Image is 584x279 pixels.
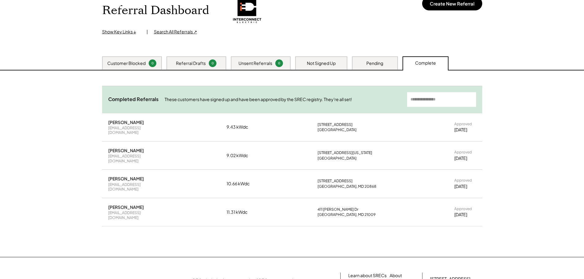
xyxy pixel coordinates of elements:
[318,150,372,155] div: [STREET_ADDRESS][US_STATE]
[108,126,166,135] div: [EMAIL_ADDRESS][DOMAIN_NAME]
[108,204,144,210] div: [PERSON_NAME]
[454,127,467,133] div: [DATE]
[454,183,467,190] div: [DATE]
[108,176,144,181] div: [PERSON_NAME]
[318,156,357,161] div: [GEOGRAPHIC_DATA]
[150,61,155,66] div: 0
[390,273,402,279] a: About
[210,61,216,66] div: 0
[276,61,282,66] div: 0
[102,3,209,18] h1: Referral Dashboard
[102,29,140,35] div: Show Key Links ↓
[108,119,144,125] div: [PERSON_NAME]
[366,60,383,66] div: Pending
[107,60,146,66] div: Customer Blocked
[454,150,472,155] div: Approved
[454,122,472,126] div: Approved
[239,60,272,66] div: Unsent Referrals
[318,212,376,217] div: [GEOGRAPHIC_DATA], MD 21009
[348,273,387,279] a: Learn about SRECs
[227,181,257,187] div: 10.66 kWdc
[227,124,257,130] div: 9.43 kWdc
[227,153,257,159] div: 9.02 kWdc
[318,207,358,212] div: 411 [PERSON_NAME] Dr
[165,96,401,103] div: These customers have signed up and have been approved by the SREC registry. They're all set!
[318,127,357,132] div: [GEOGRAPHIC_DATA]
[454,206,472,211] div: Approved
[154,29,197,35] div: Search All Referrals ↗
[108,154,166,163] div: [EMAIL_ADDRESS][DOMAIN_NAME]
[318,179,353,183] div: [STREET_ADDRESS]
[176,60,206,66] div: Referral Drafts
[108,96,158,103] div: Completed Referrals
[454,155,467,161] div: [DATE]
[454,212,467,218] div: [DATE]
[307,60,336,66] div: Not Signed Up
[108,182,166,192] div: [EMAIL_ADDRESS][DOMAIN_NAME]
[415,60,436,66] div: Complete
[108,148,144,153] div: [PERSON_NAME]
[454,178,472,183] div: Approved
[147,29,148,35] div: |
[318,184,376,189] div: [GEOGRAPHIC_DATA], MD 20868
[227,209,257,215] div: 11.31 kWdc
[318,122,353,127] div: [STREET_ADDRESS]
[108,210,166,220] div: [EMAIL_ADDRESS][DOMAIN_NAME]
